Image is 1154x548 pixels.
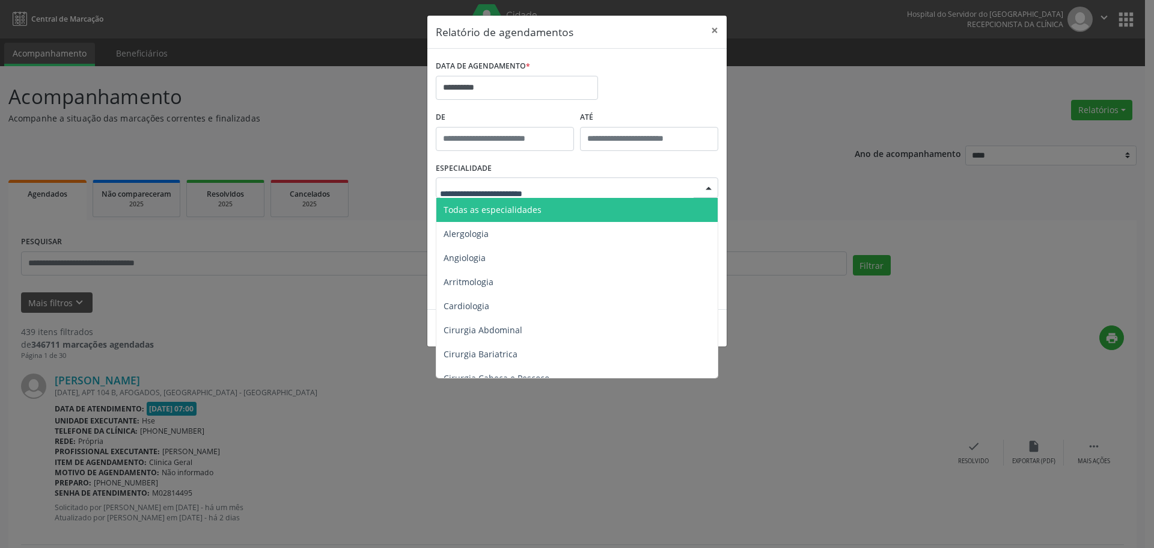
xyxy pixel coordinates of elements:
[444,324,522,336] span: Cirurgia Abdominal
[444,204,542,215] span: Todas as especialidades
[580,108,718,127] label: ATÉ
[444,252,486,263] span: Angiologia
[444,372,549,384] span: Cirurgia Cabeça e Pescoço
[444,300,489,312] span: Cardiologia
[436,108,574,127] label: De
[436,159,492,178] label: ESPECIALIDADE
[436,24,573,40] h5: Relatório de agendamentos
[444,348,517,360] span: Cirurgia Bariatrica
[444,228,489,239] span: Alergologia
[436,57,530,76] label: DATA DE AGENDAMENTO
[703,16,727,45] button: Close
[444,276,493,288] span: Arritmologia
